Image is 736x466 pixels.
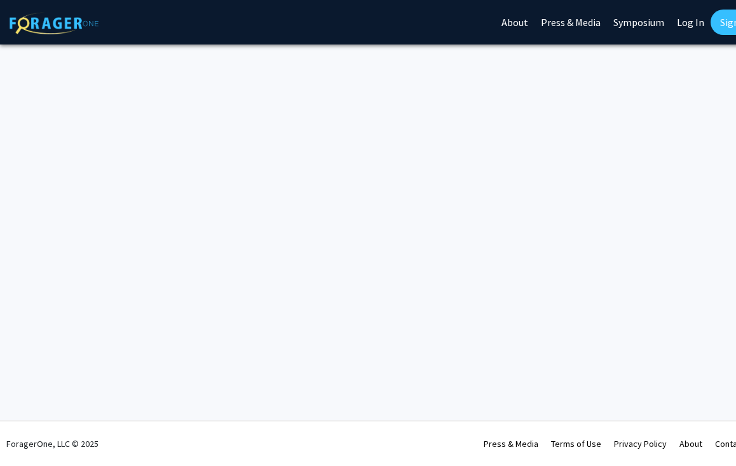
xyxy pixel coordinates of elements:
[10,12,99,34] img: ForagerOne Logo
[679,438,702,449] a: About
[551,438,601,449] a: Terms of Use
[6,421,99,466] div: ForagerOne, LLC © 2025
[614,438,667,449] a: Privacy Policy
[484,438,538,449] a: Press & Media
